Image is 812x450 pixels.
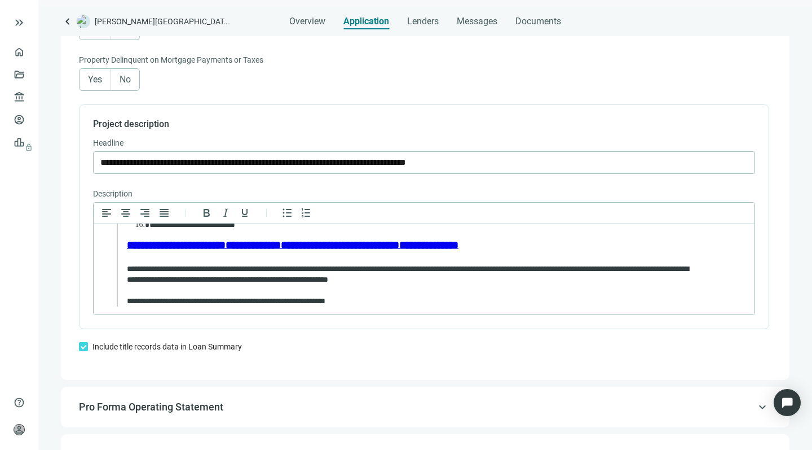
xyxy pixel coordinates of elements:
span: Pro Forma Operating Statement [79,401,223,413]
button: keyboard_double_arrow_right [12,16,26,29]
button: Justify [155,206,174,220]
button: Bullet list [277,206,297,220]
iframe: Rich Text Area [94,224,754,314]
button: Align center [116,206,135,220]
span: No [120,74,131,85]
span: Headline [93,137,123,149]
span: Yes [88,74,102,85]
span: help [14,397,25,408]
span: Documents [515,16,561,27]
span: person [14,424,25,435]
span: Application [343,16,389,27]
button: Numbered list [297,206,316,220]
span: Overview [289,16,325,27]
span: Lenders [407,16,439,27]
a: keyboard_arrow_left [61,15,74,28]
label: Include title records data in Loan Summary [92,340,249,353]
button: Bold [197,206,216,220]
button: Underline [235,206,254,220]
div: Open Intercom Messenger [774,389,801,416]
h4: Project description [93,119,755,130]
button: Align right [135,206,155,220]
button: Align left [97,206,116,220]
span: Messages [457,16,497,27]
span: Property Delinquent on Mortgage Payments or Taxes [79,54,263,66]
span: Description [93,187,133,200]
img: deal-logo [77,15,90,28]
button: Italic [216,206,235,220]
span: [PERSON_NAME][GEOGRAPHIC_DATA][US_STATE] [95,16,230,27]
